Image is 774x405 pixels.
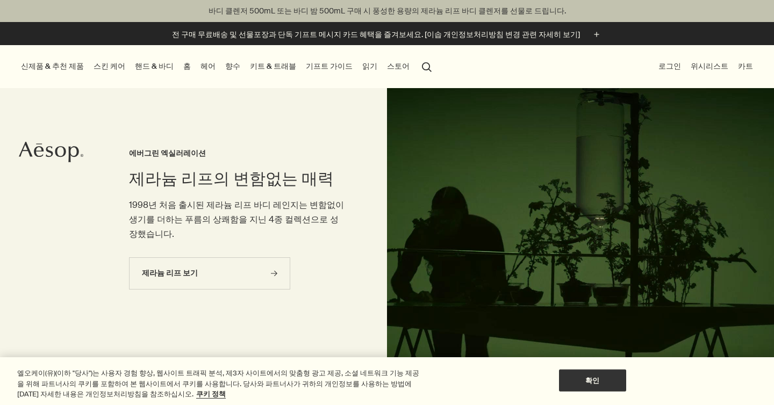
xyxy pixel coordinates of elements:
[129,168,344,190] h2: 제라늄 리프의 변함없는 매력
[360,59,379,74] a: 읽기
[196,389,226,399] a: 개인 정보 보호에 대한 자세한 정보, 새 탭에서 열기
[736,59,755,74] button: 카트
[129,147,344,160] h3: 에버그린 엑실러레이션
[198,59,218,74] a: 헤어
[133,59,176,74] a: 핸드 & 바디
[417,56,436,76] button: 검색창 열기
[91,59,127,74] a: 스킨 케어
[129,198,344,242] p: 1998년 처음 출시된 제라늄 리프 바디 레인지는 변함없이 생기를 더하는 푸름의 상쾌함을 지닌 4종 컬렉션으로 성장했습니다.
[689,59,730,74] a: 위시리스트
[656,45,755,88] nav: supplementary
[223,59,242,74] a: 향수
[19,59,86,74] button: 신제품 & 추천 제품
[17,368,426,400] div: 엘오케이(유)(이하 "당사")는 사용자 경험 향상, 웹사이트 트래픽 분석, 제3자 사이트에서의 맞춤형 광고 제공, 소셜 네트워크 기능 제공을 위해 파트너사의 쿠키를 포함하여 ...
[172,28,603,41] button: 전 구매 무료배송 및 선물포장과 단독 기프트 메시지 카드 혜택을 즐겨보세요. [이솝 개인정보처리방침 변경 관련 자세히 보기]
[385,59,412,74] button: 스토어
[656,59,683,74] button: 로그인
[181,59,193,74] a: 홈
[19,45,436,88] nav: primary
[19,141,83,163] svg: Aesop
[304,59,355,74] a: 기프트 가이드
[559,369,626,392] button: 확인
[172,29,580,40] p: 전 구매 무료배송 및 선물포장과 단독 기프트 메시지 카드 혜택을 즐겨보세요. [이솝 개인정보처리방침 변경 관련 자세히 보기]
[248,59,298,74] a: 키트 & 트래블
[11,5,763,17] p: 바디 클렌저 500mL 또는 바디 밤 500mL 구매 시 풍성한 용량의 제라늄 리프 바디 클렌저를 선물로 드립니다.
[19,141,83,165] a: Aesop
[129,257,290,290] a: 제라늄 리프 보기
